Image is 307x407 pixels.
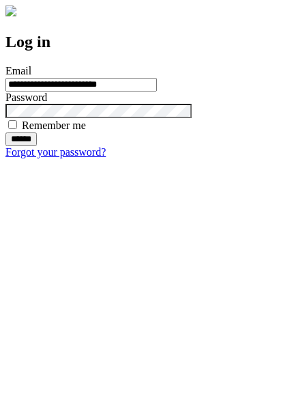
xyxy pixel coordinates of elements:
[5,92,47,103] label: Password
[5,146,106,158] a: Forgot your password?
[22,120,86,131] label: Remember me
[5,65,31,76] label: Email
[5,5,16,16] img: logo-4e3dc11c47720685a147b03b5a06dd966a58ff35d612b21f08c02c0306f2b779.png
[5,33,302,51] h2: Log in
